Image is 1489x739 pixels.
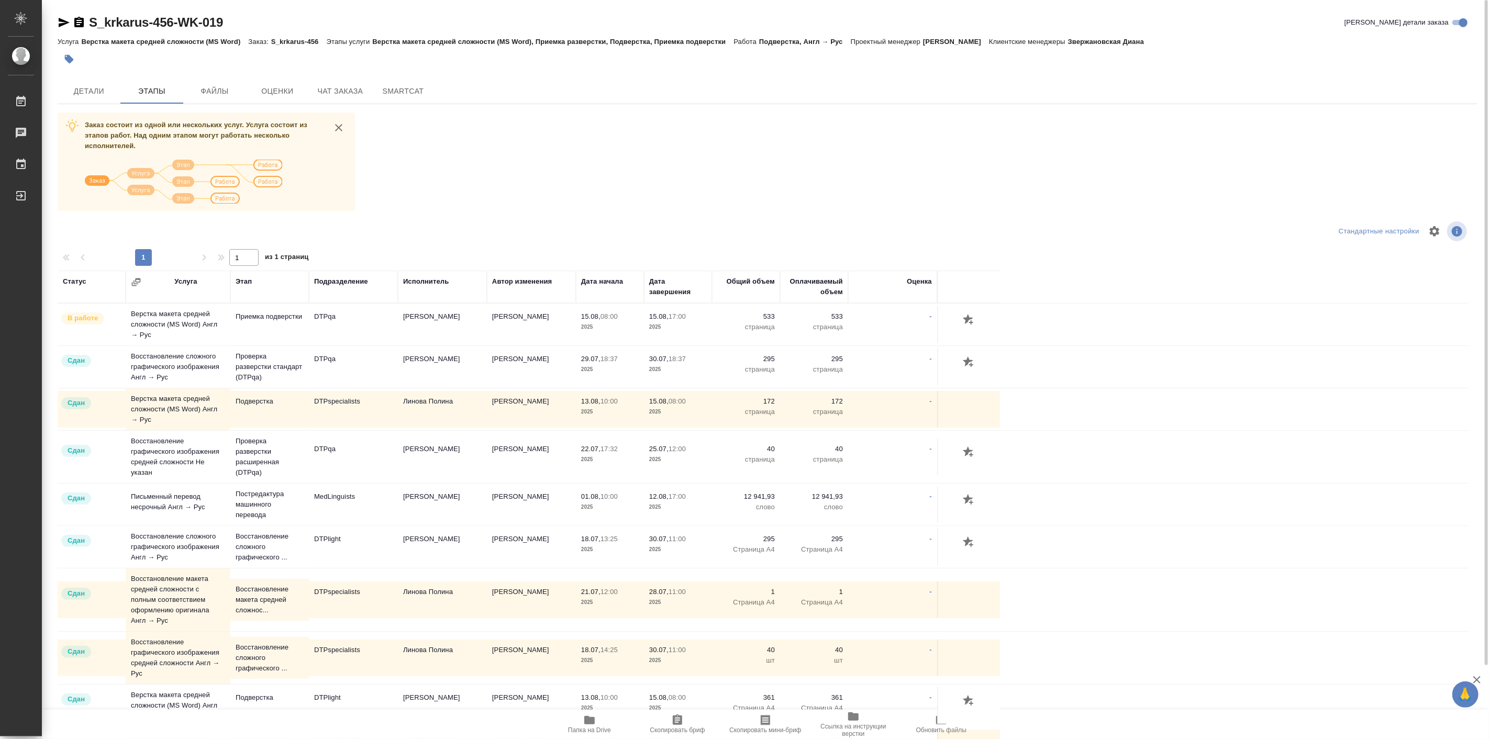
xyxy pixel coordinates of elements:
[717,396,775,407] p: 172
[785,502,843,512] p: слово
[930,693,932,701] a: -
[581,492,601,500] p: 01.08,
[487,306,576,343] td: [PERSON_NAME]
[487,391,576,428] td: [PERSON_NAME]
[916,726,967,734] span: Обновить файлы
[581,445,601,453] p: 22.07,
[68,445,85,456] p: Сдан
[236,351,304,383] p: Проверка разверстки стандарт (DTPqa)
[581,544,639,555] p: 2025
[634,710,721,739] button: Скопировать бриф
[650,726,705,734] span: Скопировать бриф
[960,491,978,509] button: Добавить оценку
[236,311,304,322] p: Приемка подверстки
[729,726,801,734] span: Скопировать мини-бриф
[717,364,775,375] p: страница
[960,311,978,329] button: Добавить оценку
[581,397,601,405] p: 13.08,
[309,349,398,385] td: DTPqa
[581,655,639,666] p: 2025
[809,710,897,739] button: Ссылка на инструкции верстки
[581,588,601,596] p: 21.07,
[601,355,618,363] p: 18:37
[669,693,686,701] p: 08:00
[601,693,618,701] p: 10:00
[398,439,487,475] td: [PERSON_NAME]
[649,454,707,465] p: 2025
[717,645,775,655] p: 40
[581,312,601,320] p: 15.08,
[930,355,932,363] a: -
[785,645,843,655] p: 40
[960,354,978,372] button: Добавить оценку
[759,38,851,46] p: Подверстка, Англ → Рус
[669,492,686,500] p: 17:00
[581,502,639,512] p: 2025
[68,493,85,503] p: Сдан
[331,120,347,136] button: close
[63,276,86,287] div: Статус
[309,486,398,523] td: MedLinguists
[669,355,686,363] p: 18:37
[236,584,304,615] p: Восстановление макета средней сложнос...
[717,454,775,465] p: страница
[309,640,398,676] td: DTPspecialists
[601,588,618,596] p: 12:00
[58,38,81,46] p: Услуга
[126,486,230,523] td: Письменный перевод несрочный Англ → Рус
[785,587,843,597] p: 1
[785,322,843,332] p: страница
[717,534,775,544] p: 295
[315,85,365,98] span: Чат заказа
[1336,223,1422,240] div: split button
[721,710,809,739] button: Скопировать мини-бриф
[68,313,98,323] p: В работе
[960,444,978,462] button: Добавить оценку
[398,640,487,676] td: Линова Полина
[398,306,487,343] td: [PERSON_NAME]
[309,529,398,565] td: DTPlight
[85,121,307,150] span: Заказ состоит из одной или нескольких услуг. Услуга состоит из этапов работ. Над одним этапом мог...
[89,15,223,29] a: S_krkarus-456-WK-019
[327,38,373,46] p: Этапы услуги
[930,397,932,405] a: -
[717,491,775,502] p: 12 941,93
[68,694,85,704] p: Сдан
[309,687,398,724] td: DTPlight
[64,85,114,98] span: Детали
[252,85,303,98] span: Оценки
[930,535,932,543] a: -
[601,646,618,654] p: 14:25
[487,687,576,724] td: [PERSON_NAME]
[601,535,618,543] p: 13:25
[816,723,891,737] span: Ссылка на инструкции верстки
[378,85,428,98] span: SmartCat
[717,502,775,512] p: слово
[734,38,759,46] p: Работа
[581,703,639,713] p: 2025
[487,486,576,523] td: [PERSON_NAME]
[649,322,707,332] p: 2025
[68,588,85,599] p: Сдан
[669,588,686,596] p: 11:00
[58,48,81,71] button: Добавить тэг
[126,304,230,345] td: Верстка макета средней сложности (MS Word) Англ → Рус
[923,38,989,46] p: [PERSON_NAME]
[785,311,843,322] p: 533
[309,581,398,618] td: DTPspecialists
[581,276,623,287] div: Дата начала
[248,38,271,46] p: Заказ:
[73,16,85,29] button: Скопировать ссылку
[126,388,230,430] td: Верстка макета средней сложности (MS Word) Англ → Рус
[930,646,932,654] a: -
[717,587,775,597] p: 1
[649,502,707,512] p: 2025
[581,693,601,701] p: 13.08,
[785,354,843,364] p: 295
[236,531,304,563] p: Восстановление сложного графического ...
[930,492,932,500] a: -
[126,632,230,684] td: Восстановление графического изображения средней сложности Англ → Рус
[785,703,843,713] p: Страница А4
[581,454,639,465] p: 2025
[403,276,449,287] div: Исполнитель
